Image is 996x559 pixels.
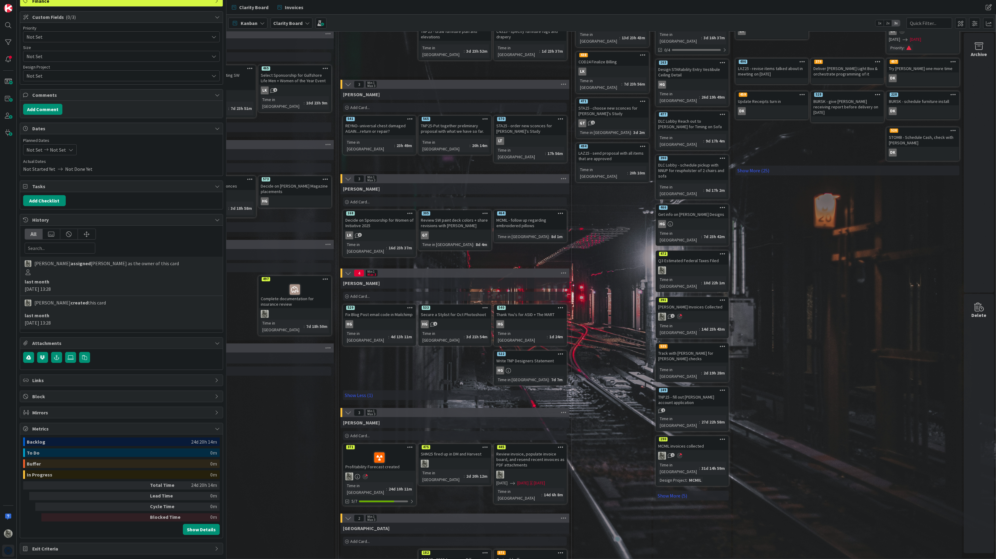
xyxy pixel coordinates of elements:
[4,4,12,12] img: Visit kanbanzone.com
[656,251,729,292] a: 472Q3 Estimated Federal Taxes FiledPATime in [GEOGRAPHIC_DATA]:10d 22h 1m
[658,322,699,336] div: Time in [GEOGRAPHIC_DATA]
[704,138,726,144] div: 9d 17h 4m
[736,58,809,84] a: 496LAZ25 - revise items talked about in meeting on [DATE]
[812,97,883,116] div: BURSK - give [PERSON_NAME] receiving report before delivery on [DATE]
[25,300,31,306] img: PA
[699,326,700,332] span: :
[388,333,389,340] span: :
[659,61,668,65] div: 163
[658,90,699,104] div: Time in [GEOGRAPHIC_DATA]
[656,313,728,321] div: PA
[495,351,566,357] div: 522
[656,111,729,150] a: 477DLC Lobby Reach out to [PERSON_NAME] for Timing on SofaTime in [GEOGRAPHIC_DATA]:9d 17h 4m
[419,122,491,135] div: TNP25-Put together preliminary proposal with what we have so far.
[659,156,668,160] div: 390
[656,210,728,218] div: Get info on [PERSON_NAME] Designs
[495,137,566,145] div: LT
[345,139,394,152] div: Time in [GEOGRAPHIC_DATA]
[344,211,415,230] div: 168Decide on Sponsorship for Women of Initiative 2025
[258,65,331,112] a: 465Select Sponsorship for Gulfshore Life Men + Women of the Year EventLKTime in [GEOGRAPHIC_DATA]...
[889,36,900,43] span: [DATE]
[495,122,566,135] div: STA25 - order new sconces for [PERSON_NAME]'s Study
[591,121,595,125] span: 1
[419,320,491,328] div: HG
[576,143,649,182] a: 494LAZ25 - send proposal with all items that are approvedTime in [GEOGRAPHIC_DATA]:20h 10m
[702,34,726,41] div: 3d 16h 37m
[239,4,268,11] span: Clarity Board
[656,349,728,363] div: Track with [PERSON_NAME] for [PERSON_NAME] checks
[228,2,272,13] a: Clarity Board
[812,65,883,78] div: Deliver [PERSON_NAME] Light Box & orchestrate programming of it
[470,142,489,149] div: 20h 14m
[259,66,331,85] div: 465Select Sponsorship for Gulfshore Life Men + Women of the Year Event
[261,96,304,110] div: Time in [GEOGRAPHIC_DATA]
[421,241,473,248] div: Time in [GEOGRAPHIC_DATA]
[418,116,491,155] a: 565TNP25-Put together preliminary proposal with what we have so far.Time in [GEOGRAPHIC_DATA]:20h...
[702,233,726,240] div: 7d 23h 42m
[622,81,647,87] div: 7d 23h 56m
[422,117,430,121] div: 565
[577,144,648,163] div: 494LAZ25 - send proposal with all items that are approved
[419,22,491,41] div: TNP25 - draw furniture plan and elevations
[344,320,415,328] div: HG
[656,266,728,274] div: PA
[704,187,726,194] div: 9d 17h 2m
[546,150,564,157] div: 17h 56m
[700,326,726,332] div: 14d 23h 43m
[50,146,66,153] span: Not Set
[305,323,329,330] div: 7d 18h 50m
[261,197,269,205] div: HG
[419,27,491,41] div: TNP25 - draw furniture plan and elevations
[26,52,206,61] span: Not Set
[577,99,648,104] div: 471
[259,71,331,85] div: Select Sponsorship for Gulfshore Life Men + Women of the Year Event
[261,86,269,94] div: LK
[229,205,253,212] div: 3d 18h 58m
[736,91,809,119] a: 459Update Receipts turn inDK
[578,68,586,76] div: LK
[577,99,648,118] div: 471STA25 - choose new sconces for [PERSON_NAME]'s Study
[656,205,728,210] div: 466
[345,241,386,255] div: Time in [GEOGRAPHIC_DATA]
[419,116,491,122] div: 565
[495,311,566,318] div: Thank You's for ASID + The MART
[579,99,588,104] div: 471
[812,92,883,116] div: 528BURSK - give [PERSON_NAME] receiving report before delivery on [DATE]
[304,100,305,106] span: :
[658,313,666,321] img: PA
[421,44,464,58] div: Time in [GEOGRAPHIC_DATA]
[656,112,728,131] div: 477DLC Lobby Reach out to [PERSON_NAME] for Timing on Sofa
[494,116,567,163] a: 570STA25 - order new sconces for [PERSON_NAME]'s StudyLTTime in [GEOGRAPHIC_DATA]:17h 56m
[344,122,415,135] div: REYNO- universal chest damaged AGAIN....return or repair?
[395,142,414,149] div: 23h 49m
[495,211,566,230] div: 464MCMIL - follow up regarding embroidered pillows
[702,279,726,286] div: 10d 22h 1m
[887,92,959,105] div: 228BURSK - schedule furniture install
[261,310,269,318] img: PA
[577,58,648,66] div: COD24 Finalize Billing
[736,97,808,105] div: Update Receipts turn in
[703,138,704,144] span: :
[578,31,619,44] div: Time in [GEOGRAPHIC_DATA]
[890,60,898,64] div: 457
[656,220,728,228] div: HG
[346,117,355,121] div: 541
[656,117,728,131] div: DLC Lobby Reach out to [PERSON_NAME] for Timing on Sofa
[464,48,465,54] span: :
[656,303,728,311] div: [PERSON_NAME] Invoices Collected
[419,305,491,318] div: 533Secure a Stylist for Oct Photoshoot
[887,107,959,115] div: DK
[419,305,491,311] div: 533
[701,34,702,41] span: :
[659,344,668,349] div: 525
[890,128,898,133] div: 526
[656,156,728,180] div: 390DLC Lobby - schedule pickup with NNUP for reupholster of 2 chairs and sofa
[887,97,959,105] div: BURSK - schedule furniture install
[386,244,387,251] span: :
[656,344,728,363] div: 525Track with [PERSON_NAME] for [PERSON_NAME] checks
[656,251,728,257] div: 472
[620,34,647,41] div: 13d 23h 43m
[496,137,504,145] div: LT
[344,116,415,122] div: 541
[811,58,884,84] a: 376Deliver [PERSON_NAME] Light Box & orchestrate programming of it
